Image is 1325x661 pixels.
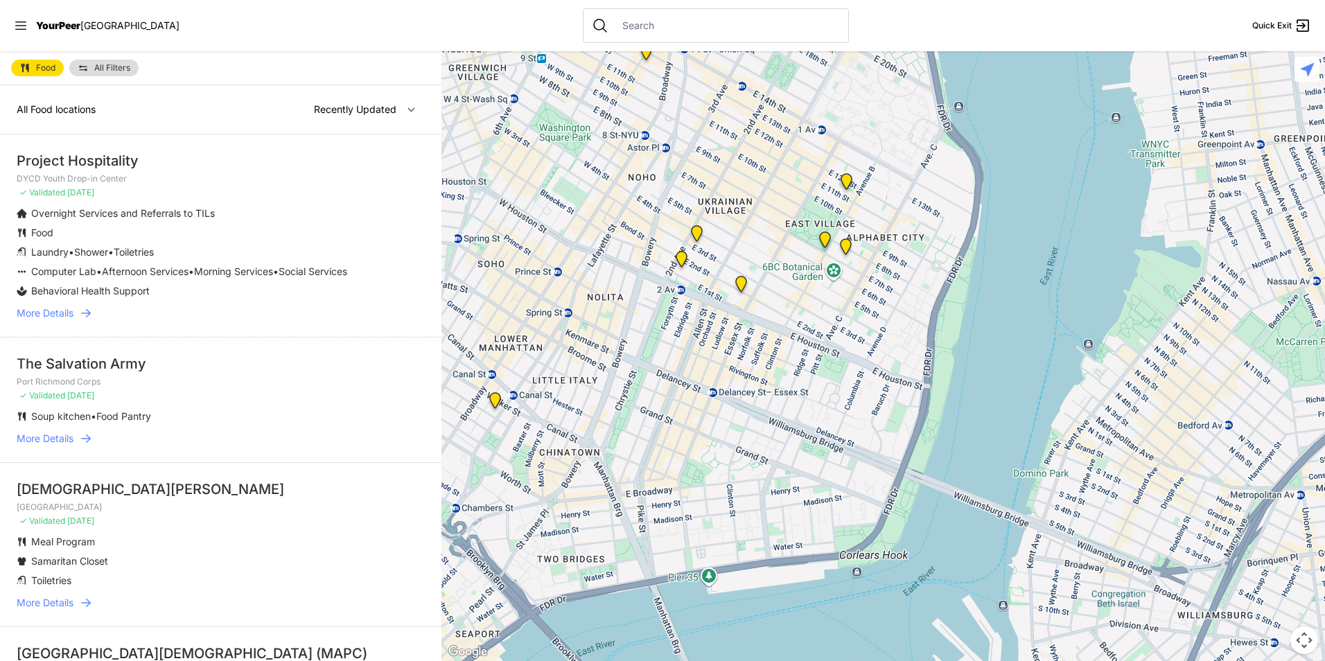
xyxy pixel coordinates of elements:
span: Soup kitchen [31,410,91,422]
span: ✓ Validated [19,187,65,197]
span: [DATE] [67,187,94,197]
span: Social Services [279,265,347,277]
span: Overnight Services and Referrals to TILs [31,207,215,219]
div: Manhattan [832,233,860,266]
a: YourPeer[GEOGRAPHIC_DATA] [36,21,179,30]
a: Quick Exit [1252,17,1311,34]
div: [DEMOGRAPHIC_DATA][PERSON_NAME] [17,479,425,499]
span: Quick Exit [1252,20,1292,31]
div: Synagoge at Union Square [632,38,660,71]
span: Toiletries [31,574,71,586]
span: • [108,246,114,258]
span: • [273,265,279,277]
span: [DATE] [67,390,94,400]
span: Meal Program [31,536,95,547]
div: Project Hospitality [17,151,425,170]
div: St. Joseph House [667,245,696,279]
span: Food [36,64,55,72]
span: Toiletries [114,246,154,258]
a: More Details [17,596,425,610]
a: All Filters [69,60,139,76]
span: • [188,265,194,277]
span: • [96,265,102,277]
img: Google [445,643,491,661]
div: Tribeca Campus/New York City Rescue Mission [481,387,509,420]
a: Food [11,60,64,76]
a: Open this area in Google Maps (opens a new window) [445,643,491,661]
p: [GEOGRAPHIC_DATA] [17,502,425,513]
span: • [91,410,96,422]
span: More Details [17,306,73,320]
input: Search [614,19,840,33]
span: ✓ Validated [19,390,65,400]
span: Food [31,227,53,238]
a: More Details [17,306,425,320]
span: ✓ Validated [19,515,65,526]
span: • [69,246,74,258]
div: The Salvation Army [17,354,425,373]
span: More Details [17,596,73,610]
span: Computer Lab [31,265,96,277]
span: YourPeer [36,19,80,31]
p: DYCD Youth Drop-in Center [17,173,425,184]
span: Samaritan Closet [31,555,108,567]
span: More Details [17,432,73,446]
span: Behavioral Health Support [31,285,150,297]
span: [GEOGRAPHIC_DATA] [80,19,179,31]
div: Maryhouse [683,220,711,253]
span: All Food locations [17,103,96,115]
span: Afternoon Services [102,265,188,277]
span: Food Pantry [96,410,151,422]
p: Port Richmond Corps [17,376,425,387]
span: Morning Services [194,265,273,277]
button: Map camera controls [1290,626,1318,654]
div: Lunch in the Park [811,226,839,259]
span: [DATE] [67,515,94,526]
div: University Community Social Services (UCSS) [727,270,755,303]
span: Shower [74,246,108,258]
a: More Details [17,432,425,446]
span: All Filters [94,64,130,72]
span: Laundry [31,246,69,258]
